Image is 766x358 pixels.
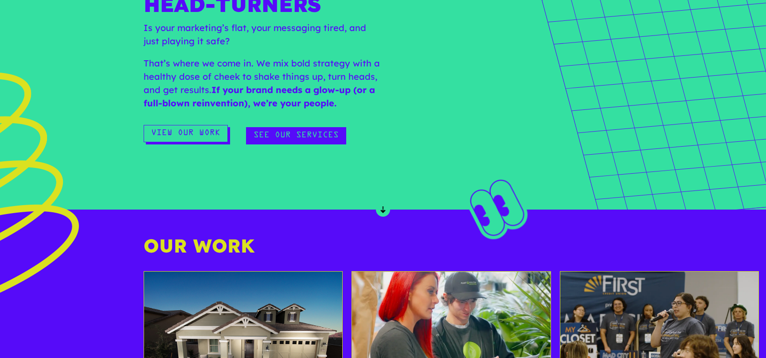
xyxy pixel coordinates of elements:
[144,125,228,142] a: View Our Work
[144,235,622,264] h2: Our Work
[246,127,346,144] a: See Our Services
[144,21,383,57] p: Is your marketing’s flat, your messaging tired, and just playing it safe?
[458,168,537,248] img: eyes-vector
[144,84,375,109] strong: If your brand needs a glow-up (or a full-blown reinvention), we’re your people.
[144,57,383,119] p: That’s where we come in. We mix bold strategy with a healthy dose of cheek to shake things up, tu...
[376,202,390,217] img: px-down-arrow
